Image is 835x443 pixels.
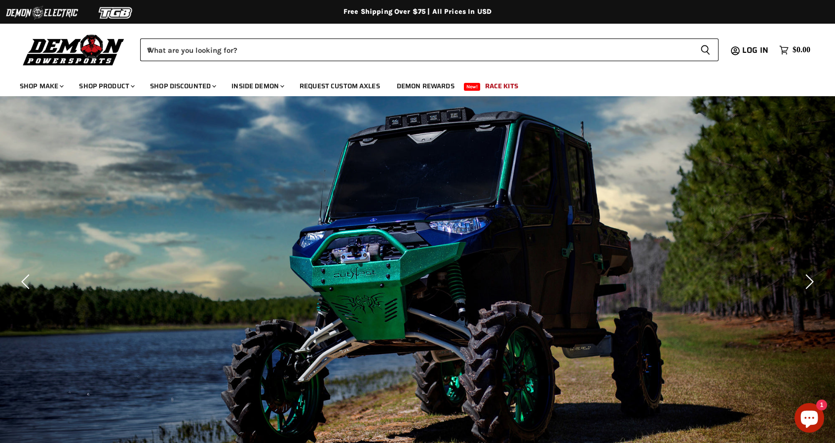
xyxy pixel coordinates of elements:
button: Search [692,38,719,61]
ul: Main menu [12,72,808,96]
div: Free Shipping Over $75 | All Prices In USD [23,7,812,16]
a: Race Kits [478,76,526,96]
img: Demon Electric Logo 2 [5,3,79,22]
span: $0.00 [793,45,810,55]
a: Log in [738,46,774,55]
img: TGB Logo 2 [79,3,153,22]
span: Log in [742,44,768,56]
inbox-online-store-chat: Shopify online store chat [792,403,827,435]
button: Next [798,272,818,292]
button: Previous [17,272,37,292]
form: Product [140,38,719,61]
a: $0.00 [774,43,815,57]
a: Inside Demon [224,76,290,96]
a: Shop Product [72,76,141,96]
img: Demon Powersports [20,32,128,67]
input: When autocomplete results are available use up and down arrows to review and enter to select [140,38,692,61]
a: Request Custom Axles [292,76,387,96]
a: Demon Rewards [389,76,462,96]
a: Shop Make [12,76,70,96]
span: New! [464,83,481,91]
a: Shop Discounted [143,76,222,96]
